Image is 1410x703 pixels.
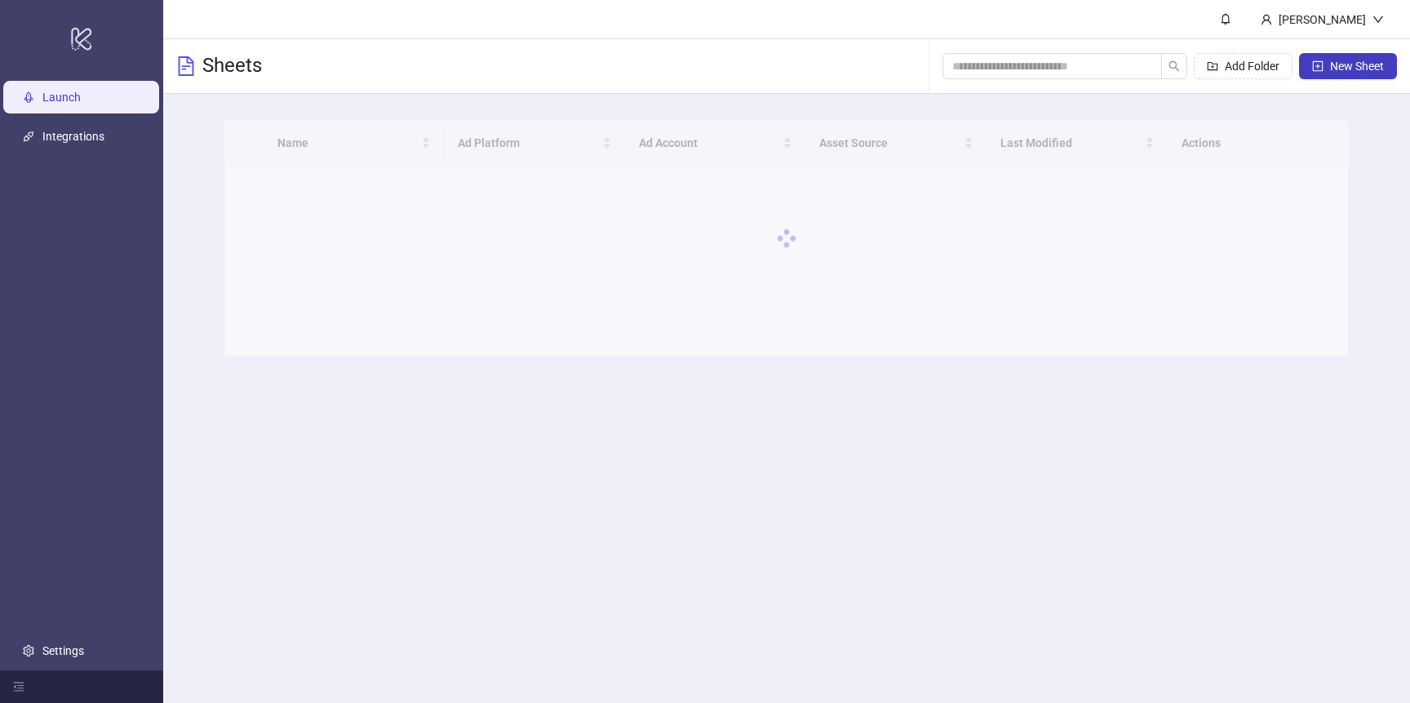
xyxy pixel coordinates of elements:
a: Launch [42,91,81,104]
span: plus-square [1312,60,1324,72]
span: search [1168,60,1180,72]
span: menu-fold [13,681,24,692]
span: New Sheet [1330,60,1384,73]
div: [PERSON_NAME] [1272,11,1372,29]
a: Settings [42,644,84,657]
a: Integrations [42,130,104,143]
span: bell [1220,13,1231,24]
button: New Sheet [1299,53,1397,79]
span: down [1372,14,1384,25]
span: user [1261,14,1272,25]
span: folder-add [1207,60,1218,72]
button: Add Folder [1194,53,1292,79]
span: Add Folder [1225,60,1279,73]
h3: Sheets [202,53,262,79]
span: file-text [176,56,196,76]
